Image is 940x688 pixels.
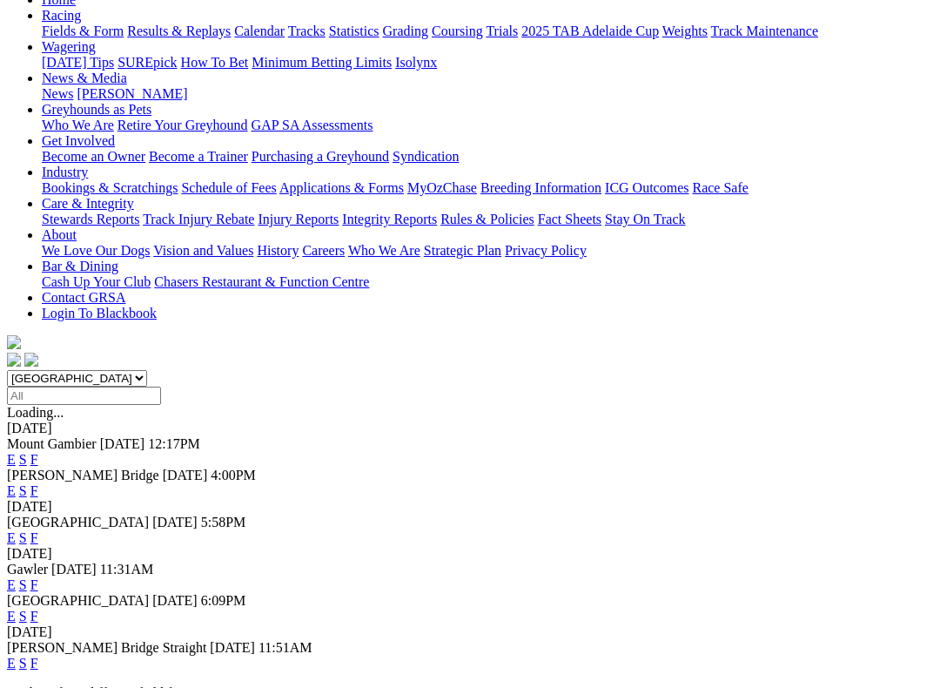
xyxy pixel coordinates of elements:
a: Chasers Restaurant & Function Centre [154,274,369,289]
div: [DATE] [7,546,933,562]
a: Bookings & Scratchings [42,180,178,195]
a: Privacy Policy [505,243,587,258]
img: facebook.svg [7,353,21,367]
img: logo-grsa-white.png [7,335,21,349]
a: F [30,609,38,624]
a: E [7,452,16,467]
a: Grading [383,24,428,38]
a: F [30,452,38,467]
div: [DATE] [7,624,933,640]
a: Retire Your Greyhound [117,118,248,132]
span: 6:09PM [201,593,246,608]
a: Login To Blackbook [42,306,157,320]
span: 11:51AM [258,640,312,655]
a: Race Safe [692,180,748,195]
span: [DATE] [51,562,97,577]
span: [DATE] [152,593,198,608]
div: [DATE] [7,421,933,436]
div: About [42,243,933,259]
a: Track Maintenance [711,24,818,38]
a: Industry [42,165,88,179]
a: Racing [42,8,81,23]
a: Schedule of Fees [181,180,276,195]
a: Stay On Track [605,212,685,226]
span: [PERSON_NAME] Bridge Straight [7,640,206,655]
a: Tracks [288,24,326,38]
a: Vision and Values [153,243,253,258]
a: E [7,530,16,545]
span: Gawler [7,562,48,577]
a: Track Injury Rebate [143,212,254,226]
span: [GEOGRAPHIC_DATA] [7,515,149,529]
a: Bar & Dining [42,259,118,273]
div: [DATE] [7,499,933,515]
a: Fields & Form [42,24,124,38]
a: Integrity Reports [342,212,437,226]
a: How To Bet [181,55,249,70]
a: S [19,656,27,671]
a: Care & Integrity [42,196,134,211]
div: Bar & Dining [42,274,933,290]
a: Calendar [234,24,285,38]
a: F [30,656,38,671]
a: Minimum Betting Limits [252,55,392,70]
a: 2025 TAB Adelaide Cup [521,24,659,38]
a: We Love Our Dogs [42,243,150,258]
span: [PERSON_NAME] Bridge [7,468,159,482]
a: News & Media [42,71,127,85]
a: Applications & Forms [279,180,404,195]
span: [GEOGRAPHIC_DATA] [7,593,149,608]
a: Wagering [42,39,96,54]
span: Loading... [7,405,64,420]
a: ICG Outcomes [605,180,688,195]
a: News [42,86,73,101]
a: F [30,577,38,592]
a: Become a Trainer [149,149,248,164]
div: Racing [42,24,933,39]
div: Industry [42,180,933,196]
a: F [30,530,38,545]
a: Syndication [393,149,459,164]
a: GAP SA Assessments [252,118,373,132]
span: Mount Gambier [7,436,97,451]
a: S [19,577,27,592]
a: SUREpick [117,55,177,70]
a: E [7,609,16,624]
span: 5:58PM [201,515,246,529]
a: [PERSON_NAME] [77,86,187,101]
img: twitter.svg [24,353,38,367]
span: 4:00PM [211,468,256,482]
a: E [7,577,16,592]
a: E [7,656,16,671]
a: Coursing [432,24,483,38]
div: Greyhounds as Pets [42,118,933,133]
a: [DATE] Tips [42,55,114,70]
a: Rules & Policies [440,212,534,226]
a: Isolynx [395,55,437,70]
a: MyOzChase [407,180,477,195]
input: Select date [7,387,161,405]
a: Purchasing a Greyhound [252,149,389,164]
a: Trials [486,24,518,38]
a: Breeding Information [480,180,601,195]
a: Careers [302,243,345,258]
a: History [257,243,299,258]
a: Injury Reports [258,212,339,226]
a: S [19,483,27,498]
a: Contact GRSA [42,290,125,305]
a: E [7,483,16,498]
span: 11:31AM [100,562,154,577]
a: Get Involved [42,133,115,148]
a: Cash Up Your Club [42,274,151,289]
a: Become an Owner [42,149,145,164]
a: Weights [662,24,708,38]
a: Results & Replays [127,24,231,38]
a: Greyhounds as Pets [42,102,151,117]
a: Who We Are [348,243,420,258]
a: F [30,483,38,498]
span: [DATE] [210,640,255,655]
span: [DATE] [152,515,198,529]
span: [DATE] [163,468,208,482]
span: [DATE] [100,436,145,451]
a: S [19,452,27,467]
